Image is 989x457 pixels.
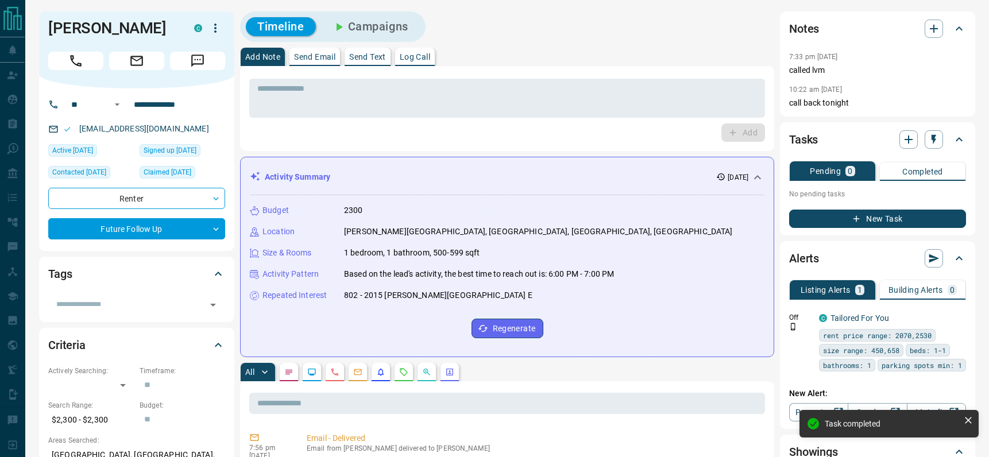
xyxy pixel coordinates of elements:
p: Email - Delivered [307,432,760,444]
svg: Opportunities [422,367,431,377]
h2: Tasks [789,130,818,149]
svg: Listing Alerts [376,367,385,377]
span: Signed up [DATE] [144,145,196,156]
p: call back tonight [789,97,966,109]
p: 0 [848,167,852,175]
p: Send Text [349,53,386,61]
p: called lvm [789,64,966,76]
span: Call [48,52,103,70]
h1: [PERSON_NAME] [48,19,177,37]
div: Task completed [825,419,959,428]
a: Property [789,403,848,421]
p: Budget: [140,400,225,410]
span: bathrooms: 1 [823,359,871,371]
svg: Notes [284,367,293,377]
div: Mon Aug 11 2025 [140,144,225,160]
p: Email from [PERSON_NAME] delivered to [PERSON_NAME] [307,444,760,452]
p: All [245,368,254,376]
p: Activity Summary [265,171,330,183]
div: Tue Aug 12 2025 [48,144,134,160]
p: Listing Alerts [801,286,851,294]
span: Message [170,52,225,70]
svg: Agent Actions [445,367,454,377]
span: parking spots min: 1 [882,359,962,371]
div: Renter [48,188,225,209]
svg: Email Valid [63,125,71,133]
p: 802 - 2015 [PERSON_NAME][GEOGRAPHIC_DATA] E [344,289,532,301]
div: Activity Summary[DATE] [250,166,764,188]
p: Activity Pattern [262,268,319,280]
svg: Calls [330,367,339,377]
p: Repeated Interest [262,289,327,301]
p: Log Call [400,53,430,61]
p: 7:33 pm [DATE] [789,53,838,61]
p: Size & Rooms [262,247,312,259]
svg: Requests [399,367,408,377]
div: Alerts [789,245,966,272]
div: Tags [48,260,225,288]
p: Add Note [245,53,280,61]
p: New Alert: [789,388,966,400]
span: Active [DATE] [52,145,93,156]
p: Based on the lead's activity, the best time to reach out is: 6:00 PM - 7:00 PM [344,268,614,280]
p: [DATE] [728,172,748,183]
p: No pending tasks [789,185,966,203]
p: [PERSON_NAME][GEOGRAPHIC_DATA], [GEOGRAPHIC_DATA], [GEOGRAPHIC_DATA], [GEOGRAPHIC_DATA] [344,226,732,238]
h2: Tags [48,265,72,283]
a: Mr.Loft [907,403,966,421]
p: Areas Searched: [48,435,225,446]
p: Off [789,312,812,323]
svg: Push Notification Only [789,323,797,331]
a: Condos [848,403,907,421]
p: 1 [857,286,862,294]
span: Contacted [DATE] [52,166,106,178]
span: Email [109,52,164,70]
p: 1 bedroom, 1 bathroom, 500-599 sqft [344,247,480,259]
p: $2,300 - $2,300 [48,410,134,429]
button: Open [110,98,124,111]
p: 0 [950,286,955,294]
p: Pending [810,167,841,175]
span: Claimed [DATE] [144,166,191,178]
span: rent price range: 2070,2530 [823,330,932,341]
button: Regenerate [472,319,543,338]
svg: Lead Browsing Activity [307,367,316,377]
button: Campaigns [320,17,420,36]
p: Search Range: [48,400,134,410]
p: 10:22 am [DATE] [789,86,842,94]
h2: Alerts [789,249,819,268]
a: Tailored For You [830,313,889,323]
h2: Criteria [48,336,86,354]
div: Mon Aug 11 2025 [140,166,225,182]
p: Actively Searching: [48,366,134,376]
p: Send Email [294,53,335,61]
p: 2300 [344,204,363,216]
button: Timeline [246,17,316,36]
p: Timeframe: [140,366,225,376]
button: New Task [789,210,966,228]
p: Completed [902,168,943,176]
div: Notes [789,15,966,42]
button: Open [205,297,221,313]
svg: Emails [353,367,362,377]
div: Criteria [48,331,225,359]
div: Tue Aug 12 2025 [48,166,134,182]
div: condos.ca [819,314,827,322]
div: Tasks [789,126,966,153]
div: Future Follow Up [48,218,225,239]
p: 7:56 pm [249,444,289,452]
h2: Notes [789,20,819,38]
p: Budget [262,204,289,216]
a: [EMAIL_ADDRESS][DOMAIN_NAME] [79,124,209,133]
span: beds: 1-1 [910,344,946,356]
div: condos.ca [194,24,202,32]
span: size range: 450,658 [823,344,899,356]
p: Location [262,226,295,238]
p: Building Alerts [888,286,943,294]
